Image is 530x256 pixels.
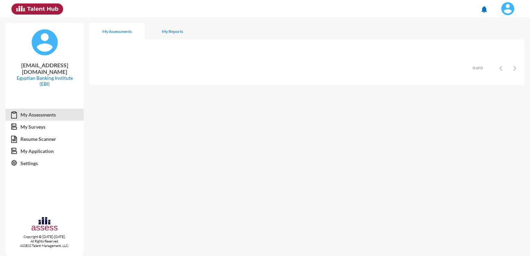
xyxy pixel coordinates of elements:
[494,61,508,75] button: Previous page
[31,28,59,56] img: default%20profile%20image.svg
[11,75,78,87] p: Egyptian Banking Institute (EBI)
[6,121,84,133] a: My Surveys
[6,157,84,170] a: Settings
[31,216,58,233] img: assesscompany-logo.png
[6,133,84,145] a: Resume Scanner
[6,145,84,157] a: My Application
[6,109,84,121] a: My Assessments
[473,65,483,70] div: 0 of 0
[162,29,183,34] div: My Reports
[11,62,78,75] p: [EMAIL_ADDRESS][DOMAIN_NAME]
[102,29,132,34] div: My Assessments
[480,5,488,14] mat-icon: notifications
[508,61,522,75] button: Next page
[6,234,84,248] p: Copyright © [DATE]-[DATE]. All Rights Reserved. ASSESS Talent Management, LLC.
